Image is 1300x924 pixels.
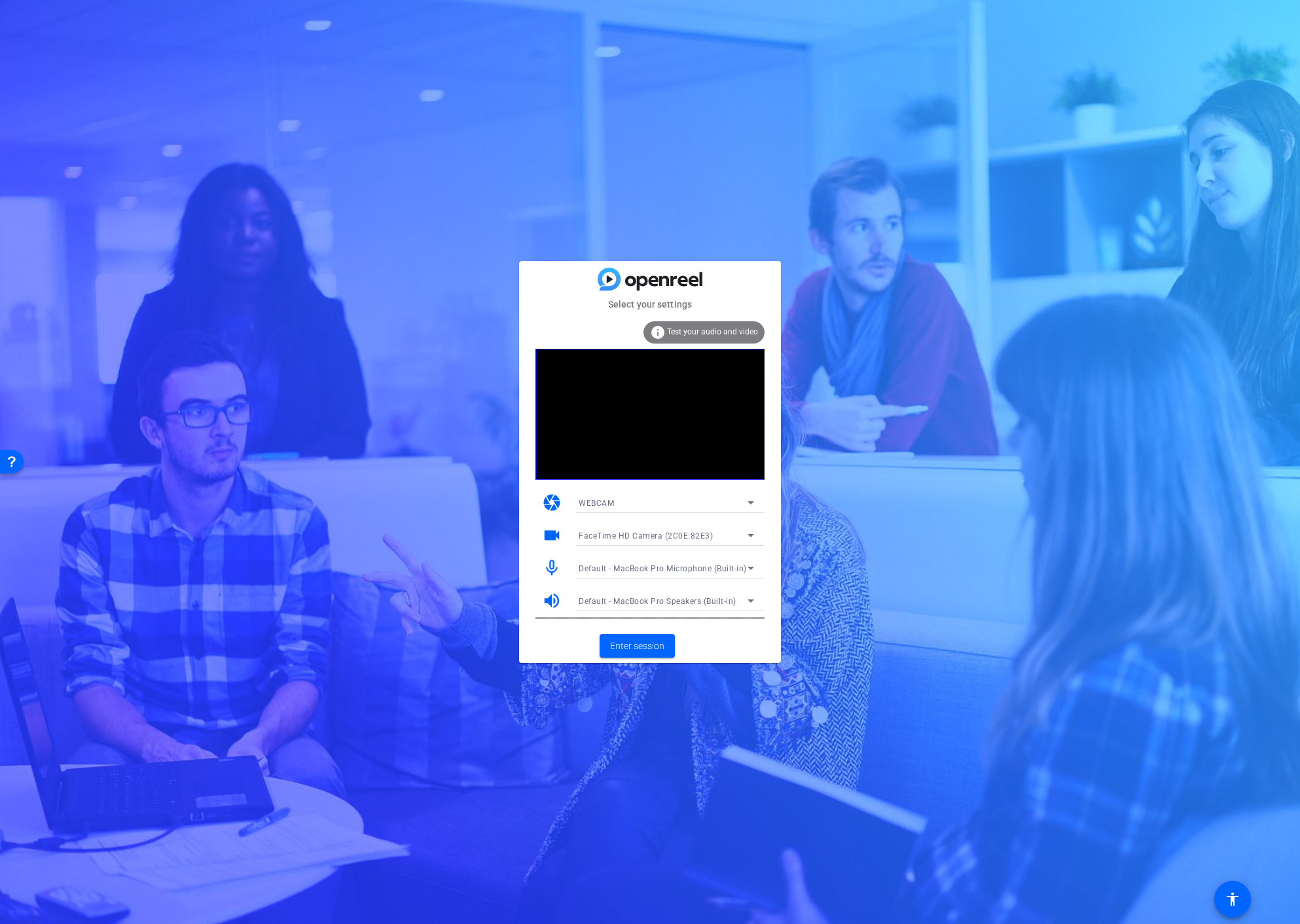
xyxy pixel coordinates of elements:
[579,499,614,508] span: WEBCAM
[1225,891,1240,907] mat-icon: accessibility
[579,597,736,606] span: Default - MacBook Pro Speakers (Built-in)
[667,327,758,336] span: Test your audio and video
[542,558,562,578] mat-icon: mic_none
[610,639,664,653] span: Enter session
[650,325,666,340] mat-icon: info
[579,531,713,541] span: FaceTime HD Camera (2C0E:82E3)
[600,634,675,658] button: Enter session
[542,493,562,512] mat-icon: camera
[519,297,781,311] mat-card-subtitle: Select your settings
[598,268,702,291] img: blue-gradient.svg
[542,591,562,611] mat-icon: volume_up
[579,564,747,573] span: Default - MacBook Pro Microphone (Built-in)
[542,525,562,545] mat-icon: videocam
